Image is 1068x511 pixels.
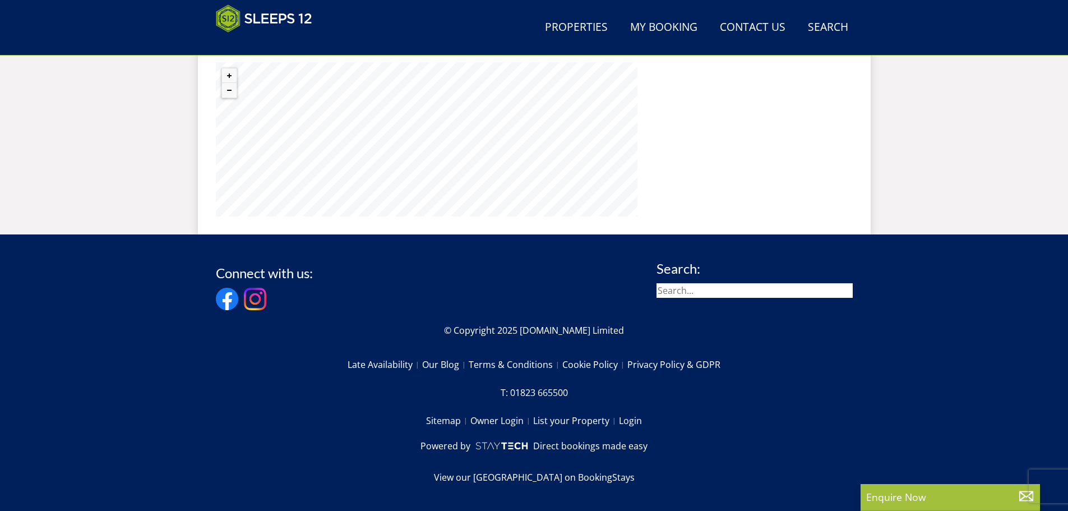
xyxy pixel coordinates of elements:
a: Terms & Conditions [469,355,562,374]
a: Sitemap [426,411,470,430]
a: My Booking [626,15,702,40]
img: Facebook [216,288,238,310]
p: © Copyright 2025 [DOMAIN_NAME] Limited [216,324,853,337]
iframe: Customer reviews powered by Trustpilot [210,39,328,49]
a: T: 01823 665500 [501,383,568,402]
a: Owner Login [470,411,533,430]
a: Properties [540,15,612,40]
img: scrumpy.png [475,439,529,453]
img: Sleeps 12 [216,4,312,33]
a: Search [803,15,853,40]
button: Zoom in [222,68,237,83]
img: Instagram [244,288,266,310]
a: Login [619,411,642,430]
h3: Connect with us: [216,266,313,280]
a: View our [GEOGRAPHIC_DATA] on BookingStays [434,471,635,484]
button: Zoom out [222,83,237,98]
canvas: Map [216,62,637,217]
a: Our Blog [422,355,469,374]
a: Cookie Policy [562,355,627,374]
a: Late Availability [348,355,422,374]
h3: Search: [656,261,853,276]
a: Powered byDirect bookings made easy [420,439,648,453]
a: Privacy Policy & GDPR [627,355,720,374]
input: Search... [656,283,853,298]
p: Enquire Now [866,490,1034,504]
a: Contact Us [715,15,790,40]
a: List your Property [533,411,619,430]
